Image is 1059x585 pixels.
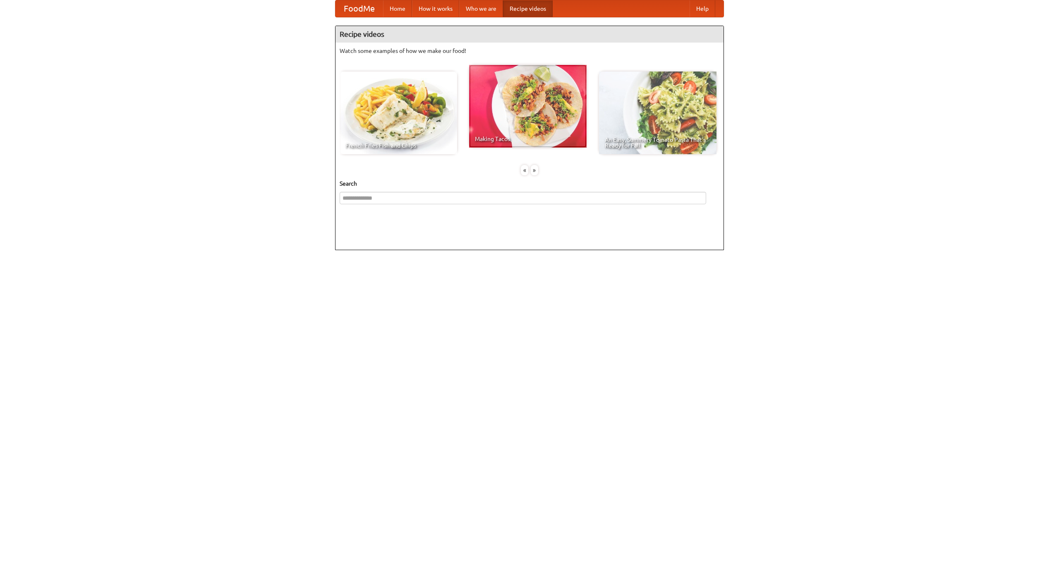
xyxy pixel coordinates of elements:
[531,165,538,175] div: »
[599,72,716,154] a: An Easy, Summery Tomato Pasta That's Ready for Fall
[469,65,587,148] a: Making Tacos
[340,47,719,55] p: Watch some examples of how we make our food!
[503,0,553,17] a: Recipe videos
[340,179,719,188] h5: Search
[335,26,724,43] h4: Recipe videos
[345,143,451,148] span: French Fries Fish and Chips
[335,0,383,17] a: FoodMe
[459,0,503,17] a: Who we are
[383,0,412,17] a: Home
[340,72,457,154] a: French Fries Fish and Chips
[690,0,715,17] a: Help
[605,137,711,148] span: An Easy, Summery Tomato Pasta That's Ready for Fall
[521,165,528,175] div: «
[475,136,581,142] span: Making Tacos
[412,0,459,17] a: How it works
